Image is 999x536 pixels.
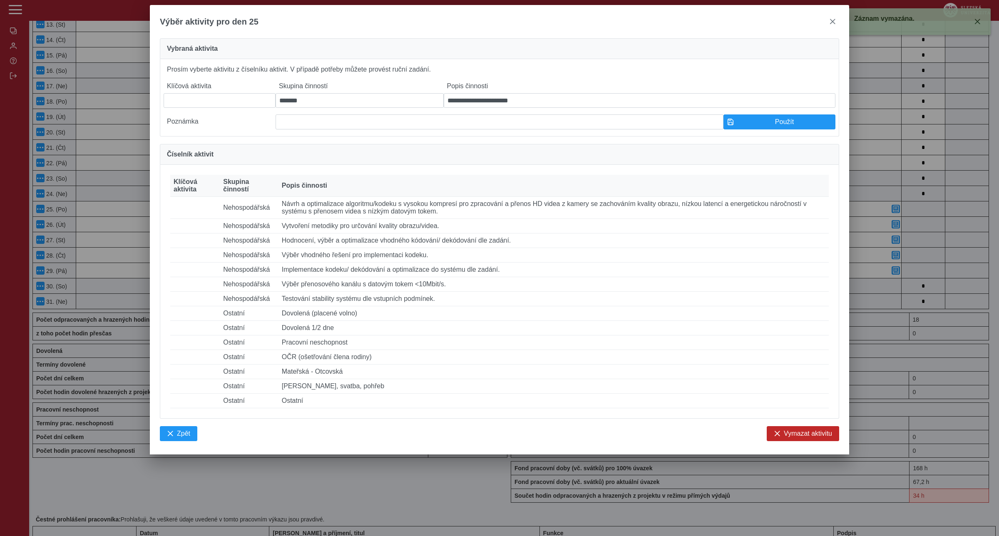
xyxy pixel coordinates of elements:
[282,182,327,189] span: Popis činnosti
[767,426,839,441] button: Vymazat aktivitu
[220,335,278,350] td: Ostatní
[276,79,444,93] label: Skupina činností
[278,197,829,219] td: Návrh a optimalizace algoritmu/kodeku s vysokou kompresí pro zpracování a přenos HD videa z kamer...
[167,45,218,52] span: Vybraná aktivita
[278,233,829,248] td: Hodnocení, výběr a optimalizace vhodného kódování/ dekódování dle zadání.
[164,79,276,93] label: Klíčová aktivita
[174,178,216,193] span: Klíčová aktivita
[826,15,839,28] button: close
[737,118,832,126] span: Použít
[278,306,829,321] td: Dovolená (placené volno)
[784,430,832,437] span: Vymazat aktivitu
[278,219,829,233] td: Vytvoření metodiky pro určování kvality obrazu/videa.
[278,277,829,292] td: Výběr přenosového kanálu s datovým tokem <10Mbit/s.
[167,151,214,158] span: Číselník aktivit
[278,350,829,365] td: OČR (ošetřování člena rodiny)
[278,321,829,335] td: Dovolená 1/2 dne
[160,426,197,441] button: Zpět
[278,394,829,408] td: Ostatní
[223,178,275,193] span: Skupina činností
[444,79,835,93] label: Popis činnosti
[278,292,829,306] td: Testování stability systému dle vstupních podmínek.
[278,335,829,350] td: Pracovní neschopnost
[220,365,278,379] td: Ostatní
[220,394,278,408] td: Ostatní
[220,263,278,277] td: Nehospodářská
[220,197,278,219] td: Nehospodářská
[220,219,278,233] td: Nehospodářská
[278,248,829,263] td: Výběr vhodného řešení pro implementaci kodeku.
[160,59,839,136] div: Prosím vyberte aktivitu z číselníku aktivit. V případě potřeby můžete provést ruční zadání.
[220,350,278,365] td: Ostatní
[220,233,278,248] td: Nehospodářská
[220,277,278,292] td: Nehospodářská
[723,114,835,129] button: Použít
[220,306,278,321] td: Ostatní
[164,114,276,129] label: Poznámka
[278,263,829,277] td: Implementace kodeku/ dekódování a optimalizace do systému dle zadání.
[220,379,278,394] td: Ostatní
[160,17,258,27] span: Výběr aktivity pro den 25
[220,321,278,335] td: Ostatní
[177,430,190,437] span: Zpět
[278,365,829,379] td: Mateřská - Otcovská
[220,248,278,263] td: Nehospodářská
[220,292,278,306] td: Nehospodářská
[278,379,829,394] td: [PERSON_NAME], svatba, pohřeb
